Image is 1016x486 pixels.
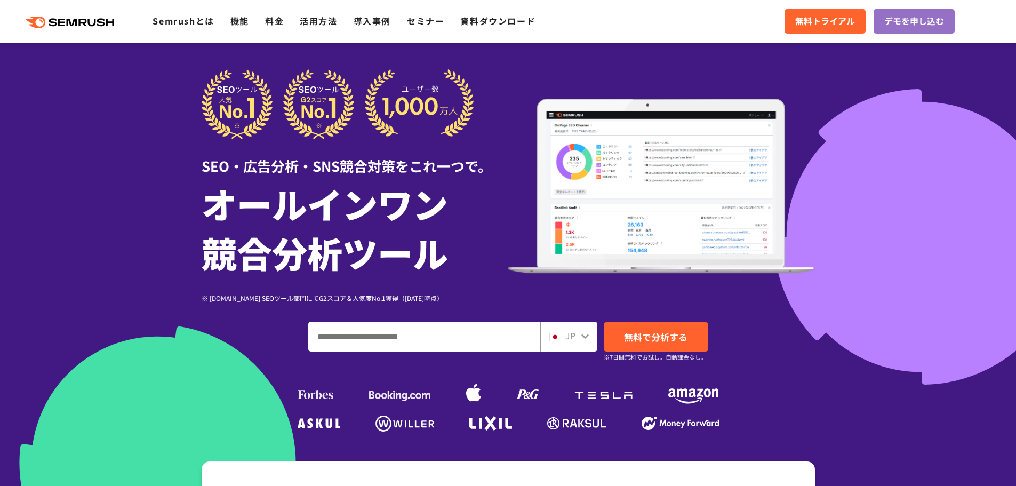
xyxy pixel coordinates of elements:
[624,330,687,344] span: 無料で分析する
[153,14,214,27] a: Semrushとは
[202,293,508,303] div: ※ [DOMAIN_NAME] SEOツール部門にてG2スコア＆人気度No.1獲得（[DATE]時点）
[265,14,284,27] a: 料金
[202,139,508,176] div: SEO・広告分析・SNS競合対策をこれ一つで。
[354,14,391,27] a: 導入事例
[460,14,535,27] a: 資料ダウンロード
[407,14,444,27] a: セミナー
[785,9,866,34] a: 無料トライアル
[565,329,575,342] span: JP
[604,352,707,362] small: ※7日間無料でお試し。自動課金なし。
[795,14,855,28] span: 無料トライアル
[604,322,708,352] a: 無料で分析する
[202,179,508,277] h1: オールインワン 競合分析ツール
[874,9,955,34] a: デモを申し込む
[884,14,944,28] span: デモを申し込む
[230,14,249,27] a: 機能
[300,14,337,27] a: 活用方法
[309,322,540,351] input: ドメイン、キーワードまたはURLを入力してください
